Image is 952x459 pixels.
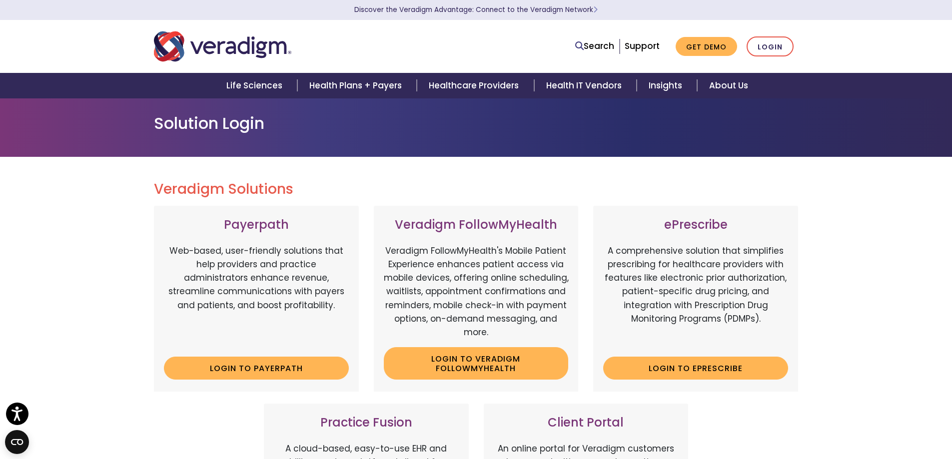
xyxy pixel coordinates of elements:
a: Support [625,40,660,52]
a: Health Plans + Payers [297,73,417,98]
h1: Solution Login [154,114,799,133]
iframe: Drift Chat Widget [760,387,940,447]
a: Login to Payerpath [164,357,349,380]
a: Insights [637,73,697,98]
a: Login to Veradigm FollowMyHealth [384,347,569,380]
a: Discover the Veradigm Advantage: Connect to the Veradigm NetworkLearn More [354,5,598,14]
h3: Payerpath [164,218,349,232]
span: Learn More [593,5,598,14]
h3: Veradigm FollowMyHealth [384,218,569,232]
a: Login to ePrescribe [603,357,788,380]
a: About Us [697,73,760,98]
button: Open CMP widget [5,430,29,454]
a: Get Demo [676,37,737,56]
h3: Practice Fusion [274,416,459,430]
a: Login [747,36,794,57]
h2: Veradigm Solutions [154,181,799,198]
h3: Client Portal [494,416,679,430]
p: Veradigm FollowMyHealth's Mobile Patient Experience enhances patient access via mobile devices, o... [384,244,569,339]
p: Web-based, user-friendly solutions that help providers and practice administrators enhance revenu... [164,244,349,349]
h3: ePrescribe [603,218,788,232]
a: Health IT Vendors [534,73,637,98]
p: A comprehensive solution that simplifies prescribing for healthcare providers with features like ... [603,244,788,349]
a: Search [575,39,614,53]
a: Healthcare Providers [417,73,534,98]
img: Veradigm logo [154,30,291,63]
a: Life Sciences [214,73,297,98]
